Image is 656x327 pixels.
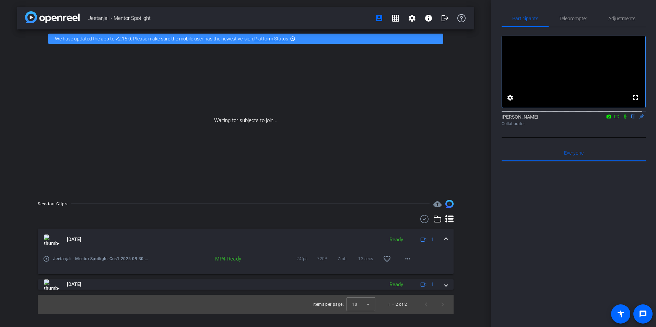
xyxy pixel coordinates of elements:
div: Waiting for subjects to join... [17,48,474,193]
a: Platform Status [254,36,288,41]
mat-icon: favorite_border [383,255,391,263]
div: thumb-nail[DATE]Ready1 [38,251,454,274]
span: Teleprompter [559,16,587,21]
span: Destinations for your clips [433,200,442,208]
div: We have updated the app to v2.15.0. Please make sure the mobile user has the newest version. [48,34,443,44]
span: Adjustments [608,16,635,21]
mat-icon: settings [506,94,514,102]
img: Session clips [445,200,454,208]
mat-icon: accessibility [617,310,625,318]
mat-icon: message [639,310,647,318]
div: Collaborator [502,121,646,127]
span: [DATE] [67,236,81,243]
img: thumb-nail [44,279,59,290]
span: Everyone [564,150,584,155]
mat-icon: fullscreen [631,94,640,102]
mat-icon: settings [408,14,416,22]
mat-icon: info [424,14,433,22]
mat-icon: account_box [375,14,383,22]
mat-icon: cloud_upload [433,200,442,208]
mat-icon: logout [441,14,449,22]
div: MP4 Ready [200,255,245,262]
button: Next page [434,296,451,313]
mat-expansion-panel-header: thumb-nail[DATE]Ready1 [38,279,454,290]
img: thumb-nail [44,234,59,245]
span: 720P [317,255,338,262]
img: app-logo [25,11,80,23]
span: 7mb [338,255,358,262]
mat-icon: grid_on [391,14,400,22]
div: Ready [386,281,407,289]
div: [PERSON_NAME] [502,113,646,127]
div: 1 – 2 of 2 [388,301,407,308]
div: Items per page: [313,301,344,308]
mat-icon: flip [629,113,637,119]
div: Session Clips [38,201,68,207]
span: [DATE] [67,281,81,288]
span: 1 [431,236,434,243]
span: 1 [431,281,434,288]
button: Previous page [418,296,434,313]
span: Participants [512,16,538,21]
span: Jeetanjali - Mentor Spotlight [88,11,371,25]
mat-icon: highlight_off [290,36,295,41]
span: Jeetanjali - Mentor Spotlight-Cris1-2025-09-30-10-26-41-332-0 [53,255,148,262]
mat-icon: more_horiz [403,255,412,263]
mat-expansion-panel-header: thumb-nail[DATE]Ready1 [38,229,454,251]
mat-icon: play_circle_outline [43,255,50,262]
span: 24fps [296,255,317,262]
div: Ready [386,236,407,244]
span: 13 secs [358,255,379,262]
